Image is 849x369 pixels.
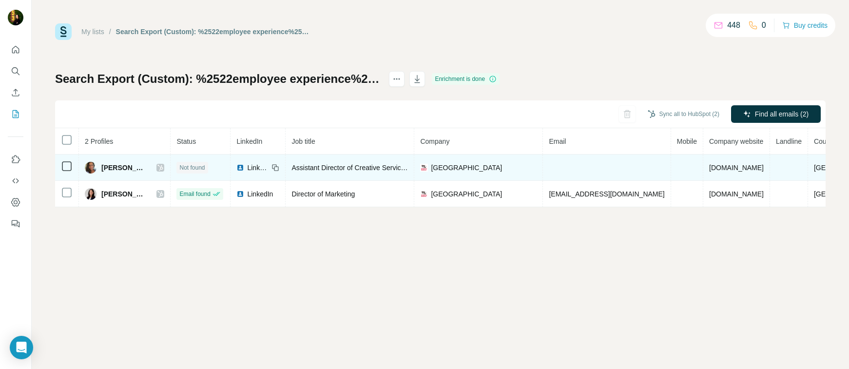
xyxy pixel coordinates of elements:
[236,137,262,145] span: LinkedIn
[8,172,23,190] button: Use Surfe API
[247,163,269,173] span: LinkedIn
[81,28,104,36] a: My lists
[709,137,763,145] span: Company website
[549,190,664,198] span: [EMAIL_ADDRESS][DOMAIN_NAME]
[709,190,764,198] span: [DOMAIN_NAME]
[755,109,809,119] span: Find all emails (2)
[85,162,96,174] img: Avatar
[101,163,147,173] span: [PERSON_NAME]
[109,27,111,37] li: /
[432,73,500,85] div: Enrichment is done
[236,190,244,198] img: LinkedIn logo
[8,10,23,25] img: Avatar
[176,137,196,145] span: Status
[420,190,428,198] img: company-logo
[8,84,23,101] button: Enrich CSV
[55,71,380,87] h1: Search Export (Custom): %2522employee experience%2522 OR %2522workplace experience%2522 OR %2522e...
[731,105,821,123] button: Find all emails (2)
[549,137,566,145] span: Email
[727,19,740,31] p: 448
[8,62,23,80] button: Search
[8,105,23,123] button: My lists
[431,189,502,199] span: [GEOGRAPHIC_DATA]
[116,27,309,37] div: Search Export (Custom): %2522employee experience%2522 OR %2522workplace experience%2522 OR %2522e...
[179,163,205,172] span: Not found
[782,19,828,32] button: Buy credits
[8,41,23,58] button: Quick start
[291,137,315,145] span: Job title
[247,189,273,199] span: LinkedIn
[236,164,244,172] img: LinkedIn logo
[641,107,726,121] button: Sync all to HubSpot (2)
[814,137,838,145] span: Country
[291,164,501,172] span: Assistant Director of Creative Services, Marketing & Communications
[389,71,405,87] button: actions
[8,151,23,168] button: Use Surfe on LinkedIn
[101,189,147,199] span: [PERSON_NAME]
[709,164,764,172] span: [DOMAIN_NAME]
[420,164,428,172] img: company-logo
[55,23,72,40] img: Surfe Logo
[10,336,33,359] div: Open Intercom Messenger
[179,190,210,198] span: Email found
[431,163,502,173] span: [GEOGRAPHIC_DATA]
[85,137,113,145] span: 2 Profiles
[762,19,766,31] p: 0
[8,215,23,233] button: Feedback
[85,188,96,200] img: Avatar
[8,194,23,211] button: Dashboard
[420,137,449,145] span: Company
[291,190,355,198] span: Director of Marketing
[776,137,802,145] span: Landline
[677,137,697,145] span: Mobile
